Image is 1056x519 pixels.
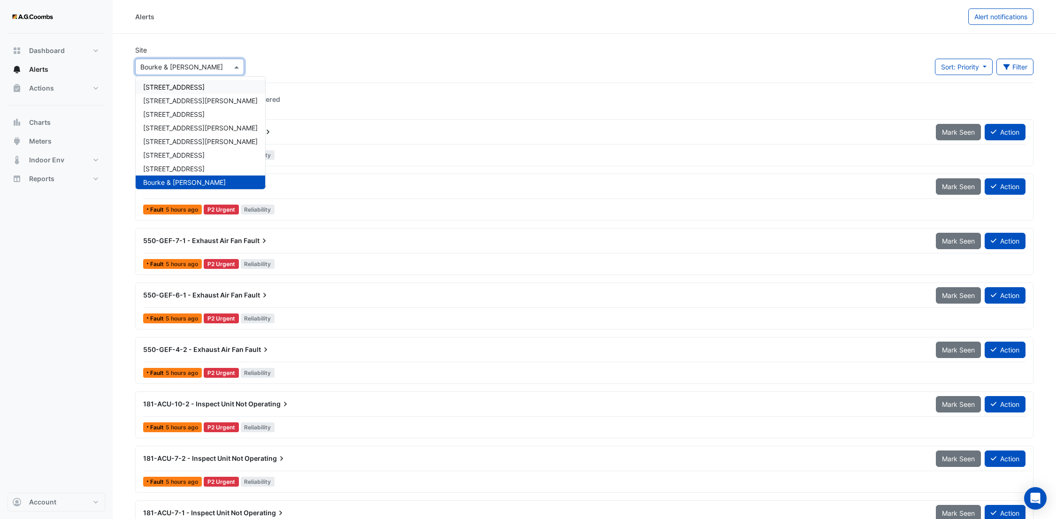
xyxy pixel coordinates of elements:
[245,345,270,354] span: Fault
[942,291,975,299] span: Mark Seen
[985,342,1025,358] button: Action
[143,178,226,186] span: Bourke & [PERSON_NAME]
[942,128,975,136] span: Mark Seen
[248,399,290,409] span: Operating
[241,477,275,487] span: Reliability
[135,76,266,190] ng-dropdown-panel: Options list
[150,370,166,376] span: Fault
[241,313,275,323] span: Reliability
[143,237,242,244] span: 550-GEF-7-1 - Exhaust Air Fan
[143,137,258,145] span: [STREET_ADDRESS][PERSON_NAME]
[996,59,1034,75] button: Filter
[936,287,981,304] button: Mark Seen
[12,155,22,165] app-icon: Indoor Env
[166,369,198,376] span: Wed 10-Sep-2025 07:45 AEST
[29,118,51,127] span: Charts
[985,450,1025,467] button: Action
[143,509,242,517] span: 181-ACU-7-1 - Inspect Unit Not
[143,165,205,173] span: [STREET_ADDRESS]
[143,345,244,353] span: 550-GEF-4-2 - Exhaust Air Fan
[942,509,975,517] span: Mark Seen
[143,97,258,105] span: [STREET_ADDRESS][PERSON_NAME]
[204,368,239,378] div: P2 Urgent
[29,137,52,146] span: Meters
[8,60,105,79] button: Alerts
[985,124,1025,140] button: Action
[166,424,198,431] span: Wed 10-Sep-2025 07:30 AEST
[143,400,247,408] span: 181-ACU-10-2 - Inspect Unit Not
[936,450,981,467] button: Mark Seen
[166,478,198,485] span: Wed 10-Sep-2025 07:30 AEST
[29,65,48,74] span: Alerts
[29,155,64,165] span: Indoor Env
[204,477,239,487] div: P2 Urgent
[143,291,243,299] span: 550-GEF-6-1 - Exhaust Air Fan
[12,137,22,146] app-icon: Meters
[968,8,1033,25] button: Alert notifications
[143,124,258,132] span: [STREET_ADDRESS][PERSON_NAME]
[1024,487,1047,510] div: Open Intercom Messenger
[29,46,65,55] span: Dashboard
[8,169,105,188] button: Reports
[29,497,56,507] span: Account
[135,45,147,55] label: Site
[8,113,105,132] button: Charts
[942,237,975,245] span: Mark Seen
[204,205,239,214] div: P2 Urgent
[8,41,105,60] button: Dashboard
[150,207,166,213] span: Fault
[12,65,22,74] app-icon: Alerts
[8,132,105,151] button: Meters
[150,316,166,321] span: Fault
[941,63,979,71] span: Sort: Priority
[150,261,166,267] span: Fault
[942,455,975,463] span: Mark Seen
[204,259,239,269] div: P2 Urgent
[150,479,166,485] span: Fault
[143,151,205,159] span: [STREET_ADDRESS]
[8,79,105,98] button: Actions
[974,13,1027,21] span: Alert notifications
[942,400,975,408] span: Mark Seen
[166,260,198,267] span: Wed 10-Sep-2025 07:45 AEST
[143,110,205,118] span: [STREET_ADDRESS]
[245,454,286,463] span: Operating
[936,396,981,412] button: Mark Seen
[244,508,285,518] span: Operating
[11,8,54,26] img: Company Logo
[935,59,993,75] button: Sort: Priority
[985,178,1025,195] button: Action
[12,174,22,183] app-icon: Reports
[936,233,981,249] button: Mark Seen
[29,174,54,183] span: Reports
[166,206,198,213] span: Wed 10-Sep-2025 07:45 AEST
[985,287,1025,304] button: Action
[135,12,154,22] div: Alerts
[8,493,105,511] button: Account
[244,236,269,245] span: Fault
[8,151,105,169] button: Indoor Env
[942,346,975,354] span: Mark Seen
[936,178,981,195] button: Mark Seen
[204,422,239,432] div: P2 Urgent
[12,46,22,55] app-icon: Dashboard
[12,118,22,127] app-icon: Charts
[985,396,1025,412] button: Action
[241,259,275,269] span: Reliability
[985,233,1025,249] button: Action
[936,342,981,358] button: Mark Seen
[29,84,54,93] span: Actions
[241,422,275,432] span: Reliability
[150,425,166,430] span: Fault
[241,368,275,378] span: Reliability
[936,124,981,140] button: Mark Seen
[942,183,975,191] span: Mark Seen
[143,83,205,91] span: [STREET_ADDRESS]
[244,290,269,300] span: Fault
[204,313,239,323] div: P2 Urgent
[12,84,22,93] app-icon: Actions
[166,315,198,322] span: Wed 10-Sep-2025 07:45 AEST
[143,454,243,462] span: 181-ACU-7-2 - Inspect Unit Not
[241,205,275,214] span: Reliability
